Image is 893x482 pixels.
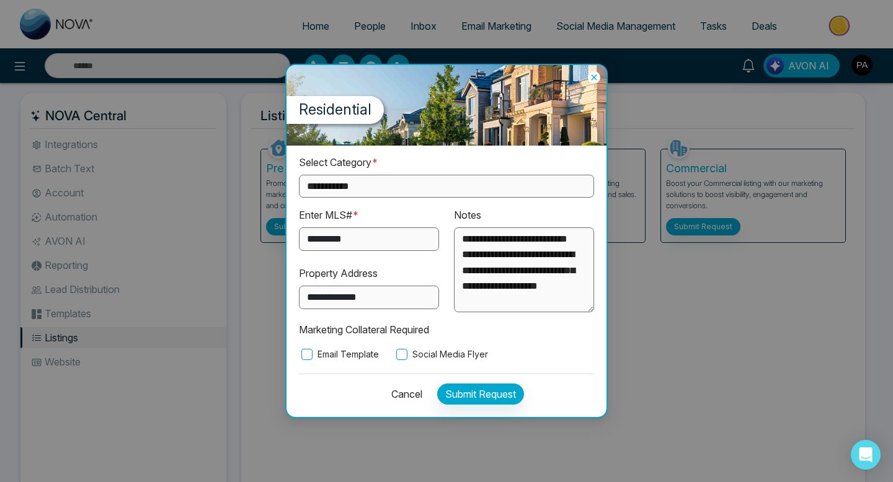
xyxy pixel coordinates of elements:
button: Submit Request [437,383,524,405]
label: Notes [454,208,481,223]
label: Social Media Flyer [394,348,488,361]
input: Email Template [301,349,313,360]
label: Email Template [299,348,379,361]
button: Cancel [384,383,422,405]
label: Select Category [299,155,378,170]
input: Social Media Flyer [396,349,407,360]
p: Marketing Collateral Required [299,322,594,338]
div: Open Intercom Messenger [851,440,881,470]
label: Property Address [299,266,378,281]
label: Enter MLS# [299,208,359,223]
label: Residential [287,96,384,124]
